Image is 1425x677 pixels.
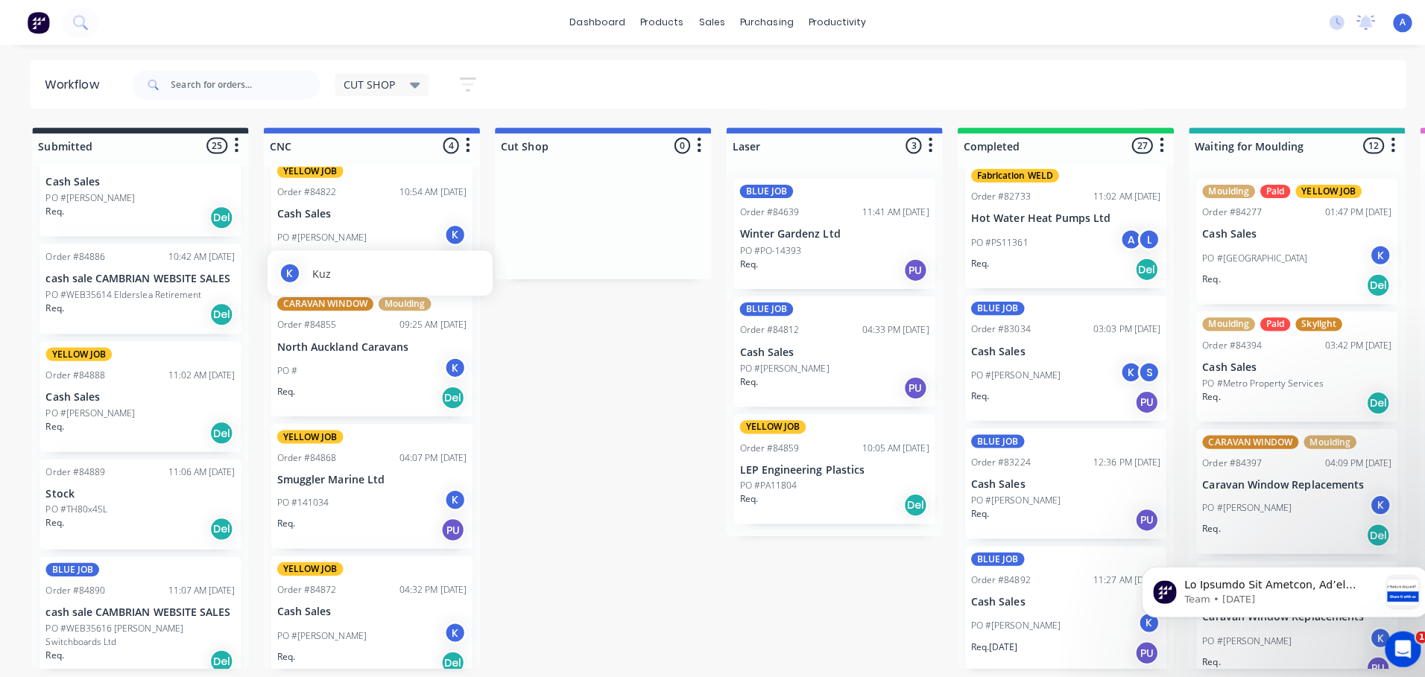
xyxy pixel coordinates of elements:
[396,579,463,592] div: 04:32 PM [DATE]
[1193,432,1289,445] div: CARAVAN WINDOW
[45,602,233,614] p: cash sale CAMBRIAN WEBSITE SALES
[1193,498,1282,511] p: PO #[PERSON_NAME]
[734,300,787,314] div: BLUE JOB
[1251,315,1280,328] div: Paid
[734,226,922,239] p: Winter Gardenz Ltd
[964,387,982,400] p: Req.
[275,229,364,243] p: PO #[PERSON_NAME]
[275,295,370,308] div: CARAVAN WINDOW
[45,345,111,358] div: YELLOW JOB
[45,499,107,512] p: PO #TH80x45L
[856,204,922,217] div: 11:41 AM [DATE]
[208,513,232,537] div: Del
[1356,651,1380,675] div: PU
[275,558,341,571] div: YELLOW JOB
[275,361,295,375] p: PO #
[558,11,628,34] a: dashboard
[964,188,1023,202] div: Order #82733
[275,492,326,506] p: PO #141034
[1315,204,1381,217] div: 01:47 PM [DATE]
[45,190,134,203] p: PO #[PERSON_NAME]
[275,448,334,461] div: Order #84868
[1359,242,1381,264] div: K
[1315,453,1381,466] div: 04:09 PM [DATE]
[1129,358,1151,381] div: S
[964,452,1023,465] div: Order #83224
[964,366,1052,379] p: PO #[PERSON_NAME]
[734,489,752,502] p: Req.
[964,548,1017,562] div: BLUE JOB
[45,270,233,283] p: cash sale CAMBRIAN WEBSITE SALES
[275,470,463,483] p: Smuggler Marine Ltd
[40,125,239,235] div: Cash SalesPO #[PERSON_NAME]Req.Del
[728,294,928,404] div: BLUE JOBOrder #8481204:33 PM [DATE]Cash SalesPO #[PERSON_NAME]Req.PU
[437,383,461,407] div: Del
[440,222,463,244] div: K
[734,183,787,197] div: BLUE JOB
[40,456,239,545] div: Order #8488911:06 AM [DATE]StockPO #TH80x45LReq.Del
[728,177,928,287] div: BLUE JOBOrder #8463911:41 AM [DATE]Winter Gardenz LtdPO #PO-14393Req.PU
[734,204,793,217] div: Order #84639
[275,316,334,329] div: Order #84855
[856,321,922,334] div: 04:33 PM [DATE]
[795,11,868,34] div: productivity
[277,260,299,282] div: K
[964,234,1020,247] p: PO #PS11361
[437,646,461,670] div: Del
[396,184,463,197] div: 10:54 AM [DATE]
[45,404,134,417] p: PO #[PERSON_NAME]
[208,204,232,228] div: Del
[964,474,1151,487] p: Cash Sales
[45,484,233,497] p: Stock
[964,255,982,268] p: Req.
[45,366,104,379] div: Order #84888
[45,617,233,643] p: PO #WEB35616 [PERSON_NAME] Switchboards Ltd
[1111,358,1134,381] div: K
[1193,226,1381,239] p: Cash Sales
[1129,226,1151,249] div: L
[45,299,63,313] p: Req.
[45,512,63,526] p: Req.
[1405,626,1417,638] span: 1
[1187,177,1387,302] div: MouldingPaidYELLOW JOBOrder #8427701:47 PM [DATE]Cash SalesPO #[GEOGRAPHIC_DATA]KReq.Del
[1193,249,1298,263] p: PO #[GEOGRAPHIC_DATA]
[275,206,463,219] p: Cash Sales
[1193,650,1211,664] p: Req.
[1193,475,1381,488] p: Caravan Window Replacements
[1193,204,1252,217] div: Order #84277
[958,542,1157,667] div: BLUE JOBOrder #8489211:27 AM [DATE]Cash SalesPO #[PERSON_NAME]KReq.[DATE]PU
[27,11,49,34] img: Factory
[45,286,200,299] p: PO #WEB35614 Elderslea Retirement
[45,174,233,187] p: Cash Sales
[728,411,928,521] div: YELLOW JOBOrder #8485910:05 AM [DATE]LEP Engineering PlasticsPO #PA11804Req.Del
[376,295,428,308] div: Moulding
[1111,226,1134,249] div: A
[45,248,104,261] div: Order #84886
[1085,320,1151,334] div: 03:03 PM [DATE]
[958,162,1157,286] div: Fabrication WELDOrder #8273311:02 AM [DATE]Hot Water Heat Pumps LtdPO #PS11361ALReq.Del
[958,425,1157,535] div: BLUE JOBOrder #8322412:36 PM [DATE]Cash SalesPO #[PERSON_NAME]Req.PU
[734,475,791,489] p: PO #PA11804
[275,513,293,527] p: Req.
[1126,504,1150,528] div: PU
[275,645,293,658] p: Req.
[1193,315,1245,328] div: Moulding
[208,644,232,668] div: Del
[45,417,63,430] p: Req.
[958,293,1157,418] div: BLUE JOBOrder #8303403:03 PM [DATE]Cash SalesPO #[PERSON_NAME]KSReq.PU
[275,163,341,177] div: YELLOW JOB
[45,203,63,217] p: Req.
[1389,16,1395,29] span: A
[734,343,922,356] p: Cash Sales
[727,11,795,34] div: purchasing
[734,242,795,255] p: PO #PO-14393
[275,579,334,592] div: Order #84872
[167,248,233,261] div: 10:42 AM [DATE]
[208,300,232,324] div: Del
[1126,636,1150,660] div: PU
[1126,255,1150,279] div: Del
[964,320,1023,334] div: Order #83034
[1193,518,1211,532] p: Req.
[45,643,63,657] p: Req.
[269,421,469,545] div: YELLOW JOBOrder #8486804:07 PM [DATE]Smuggler Marine LtdPO #141034KReq.PU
